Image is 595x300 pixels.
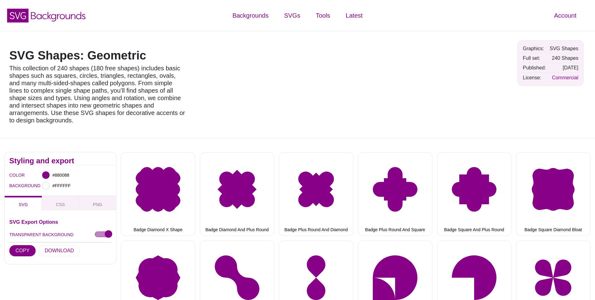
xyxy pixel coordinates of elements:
a: Tools [308,6,338,25]
a: Account [546,6,584,25]
span: PNG [93,202,102,207]
label: TRANSPARENT BACKGROUND [9,231,73,239]
button: COPY [9,245,36,256]
a: SVGs [276,6,308,25]
p: This collection of 240 shapes (180 free shapes) includes basic shapes such as squares, circles, t... [9,64,186,124]
h1: SVG Shapes: Geometric [9,50,186,61]
h3: SVG Export Options [9,219,112,224]
label: COLOR [9,171,17,179]
button: PNG [79,196,116,210]
a: Commercial [552,75,578,80]
button: Badge Plus Round And Diamond [279,152,353,236]
button: Badge Diamond And Plus Round [200,152,274,236]
button: Badge Square Diamond Bloat [516,152,590,236]
button: Badge Diamond X Shape [121,152,195,236]
td: Graphics: [521,44,548,53]
h2: Styling and export [9,158,112,163]
td: 240 Shapes [548,54,580,63]
td: Published: [521,63,548,72]
button: CSS [42,196,79,210]
button: Badge Plus Round And Square [358,152,432,236]
a: Backgrounds [225,6,276,25]
td: License: [521,73,548,82]
span: CSS [56,202,65,207]
button: Badge Square And Plus Round [437,152,511,236]
td: [DATE] [548,63,580,72]
td: SVG Shapes [548,44,580,53]
label: BACKGROUND [9,182,17,190]
td: Full set: [521,54,548,63]
button: DOWNLOAD [38,245,80,256]
a: Latest [338,6,370,25]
